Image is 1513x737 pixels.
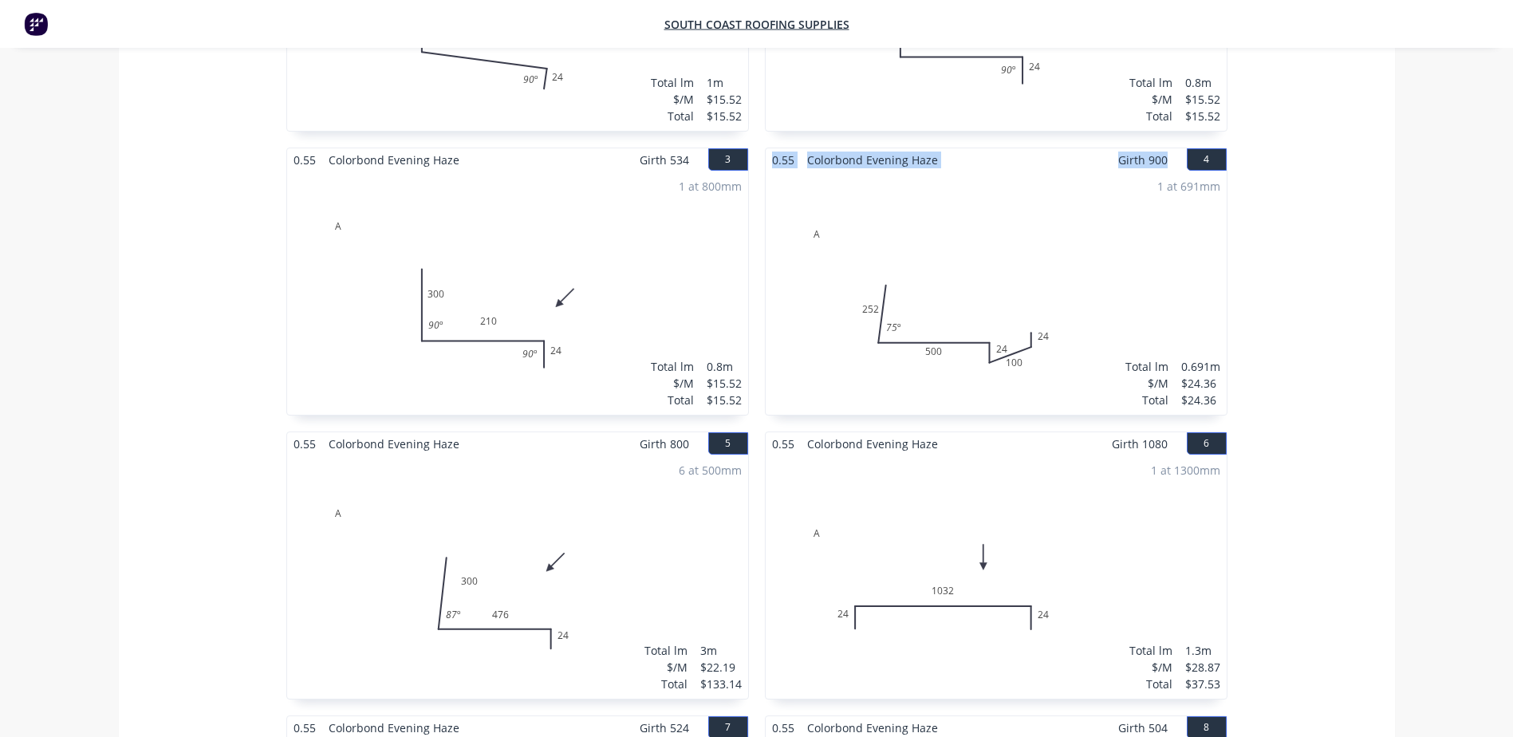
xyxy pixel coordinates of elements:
div: 1 at 800mm [679,178,742,195]
div: Total lm [651,358,694,375]
span: 0.55 [287,432,322,455]
span: 0.55 [287,148,322,171]
div: $22.19 [700,659,742,676]
div: Total lm [1129,74,1172,91]
div: $/M [651,375,694,392]
div: 1 at 691mm [1157,178,1220,195]
div: $/M [1129,91,1172,108]
div: 1m [707,74,742,91]
div: $/M [644,659,688,676]
span: Girth 534 [640,148,689,171]
div: $15.52 [707,108,742,124]
div: $/M [651,91,694,108]
span: Colorbond Evening Haze [801,432,944,455]
div: Total [644,676,688,692]
div: Total [1129,676,1172,692]
div: Total lm [1125,358,1168,375]
span: Girth 800 [640,432,689,455]
div: $15.52 [707,375,742,392]
div: 0.8m [707,358,742,375]
div: 6 at 500mm [679,462,742,479]
span: Colorbond Evening Haze [322,432,466,455]
span: Colorbond Evening Haze [322,148,466,171]
div: Total lm [1129,642,1172,659]
button: 6 [1187,432,1227,455]
div: Total lm [644,642,688,659]
div: $15.52 [707,392,742,408]
div: Total [1125,392,1168,408]
button: 3 [708,148,748,171]
span: Colorbond Evening Haze [801,148,944,171]
span: Girth 900 [1118,148,1168,171]
span: Girth 1080 [1112,432,1168,455]
span: 0.55 [766,432,801,455]
div: 1 at 1300mm [1151,462,1220,479]
div: Total [1129,108,1172,124]
div: $/M [1129,659,1172,676]
div: $37.53 [1185,676,1220,692]
img: Factory [24,12,48,36]
div: Total [651,392,694,408]
div: $24.36 [1181,375,1220,392]
div: 0.8m [1185,74,1220,91]
div: 1.3m [1185,642,1220,659]
div: $28.87 [1185,659,1220,676]
button: 5 [708,432,748,455]
div: $15.52 [1185,91,1220,108]
div: A3002102490º90º1 at 800mmTotal lm$/MTotal0.8m$15.52$15.52 [287,171,748,415]
div: A252500241002475º1 at 691mmTotal lm$/MTotal0.691m$24.36$24.36 [766,171,1227,415]
button: 4 [1187,148,1227,171]
div: Total [651,108,694,124]
div: $133.14 [700,676,742,692]
div: $15.52 [1185,108,1220,124]
div: A241032241 at 1300mmTotal lm$/MTotal1.3m$28.87$37.53 [766,455,1227,699]
div: A3004762487º6 at 500mmTotal lm$/MTotal3m$22.19$133.14 [287,455,748,699]
div: 3m [700,642,742,659]
span: 0.55 [766,148,801,171]
a: South Coast Roofing Supplies [664,17,849,32]
div: 0.691m [1181,358,1220,375]
div: Total lm [651,74,694,91]
div: $24.36 [1181,392,1220,408]
div: $15.52 [707,91,742,108]
div: $/M [1125,375,1168,392]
